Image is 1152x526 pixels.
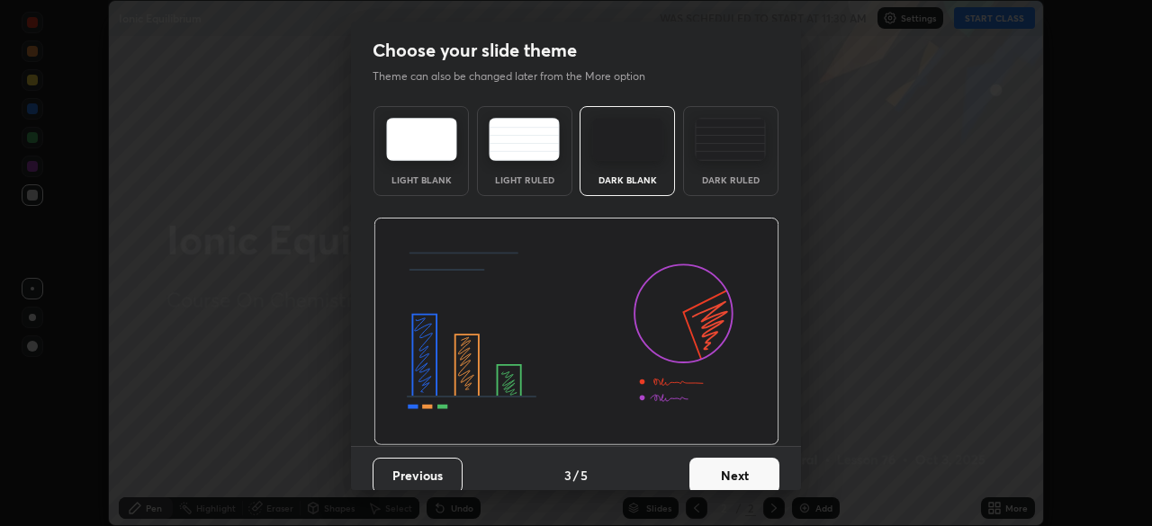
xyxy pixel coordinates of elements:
button: Previous [373,458,463,494]
div: Dark Blank [591,175,663,184]
img: darkTheme.f0cc69e5.svg [592,118,663,161]
h4: 3 [564,466,571,485]
div: Light Blank [385,175,457,184]
img: darkRuledTheme.de295e13.svg [695,118,766,161]
h2: Choose your slide theme [373,39,577,62]
img: lightTheme.e5ed3b09.svg [386,118,457,161]
button: Next [689,458,779,494]
p: Theme can also be changed later from the More option [373,68,664,85]
div: Light Ruled [489,175,561,184]
img: darkThemeBanner.d06ce4a2.svg [373,218,779,446]
h4: / [573,466,579,485]
h4: 5 [580,466,588,485]
div: Dark Ruled [695,175,767,184]
img: lightRuledTheme.5fabf969.svg [489,118,560,161]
